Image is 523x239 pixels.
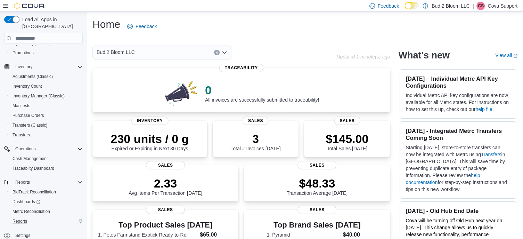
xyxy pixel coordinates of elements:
button: Metrc Reconciliation [7,207,85,216]
button: Reports [13,178,33,186]
span: Manifests [13,103,30,109]
dt: 1. Pyramid [267,231,340,238]
button: Adjustments (Classic) [7,72,85,81]
button: Traceabilty Dashboard [7,164,85,173]
span: Bud 2 Bloom LLC [97,48,135,56]
a: Transfers [481,152,501,157]
span: Load All Apps in [GEOGRAPHIC_DATA] [19,16,83,30]
div: All invoices are successfully submitted to traceability! [205,83,319,103]
span: Reports [15,180,30,185]
span: Sales [334,117,360,125]
a: Inventory Count [10,82,45,90]
span: Feedback [378,2,399,9]
span: Dashboards [10,198,83,206]
a: Reports [10,217,30,225]
span: Inventory [13,63,83,71]
a: Adjustments (Classic) [10,72,56,81]
div: Total Sales [DATE] [326,132,368,151]
span: Sales [146,161,185,169]
div: Avg Items Per Transaction [DATE] [129,176,202,196]
span: Traceabilty Dashboard [13,166,54,171]
span: BioTrack Reconciliation [10,188,83,196]
button: Manifests [7,101,85,111]
img: 0 [163,79,199,107]
a: Cash Management [10,154,50,163]
a: Dashboards [7,197,85,207]
p: 230 units / 0 g [111,132,189,146]
p: Cova Support [488,2,517,10]
a: help file [475,106,492,112]
a: Purchase Orders [10,111,47,120]
p: Starting [DATE], store-to-store transfers can now be integrated with Metrc using in [GEOGRAPHIC_D... [406,144,510,193]
button: Operations [1,144,85,154]
p: Individual Metrc API key configurations are now available for all Metrc states. For instructions ... [406,92,510,113]
p: $145.00 [326,132,368,146]
input: Dark Mode [404,2,419,9]
a: BioTrack Reconciliation [10,188,59,196]
button: Reports [7,216,85,226]
h3: [DATE] – Individual Metrc API Key Configurations [406,75,510,89]
button: Inventory [13,63,35,71]
span: Reports [10,217,83,225]
span: Promotions [13,50,34,56]
a: View allExternal link [495,53,517,58]
a: Inventory Manager (Classic) [10,92,67,100]
a: Metrc Reconciliation [10,207,53,216]
span: Manifests [10,102,83,110]
span: Transfers [13,132,30,138]
h2: What's new [398,50,449,61]
span: Sales [297,206,336,214]
span: Sales [297,161,336,169]
span: Inventory [15,64,32,70]
span: Cash Management [10,154,83,163]
span: Inventory Manager (Classic) [10,92,83,100]
button: Promotions [7,48,85,58]
button: Open list of options [222,50,227,55]
button: Clear input [214,50,220,55]
a: Manifests [10,102,33,110]
button: Inventory Manager (Classic) [7,91,85,101]
span: Metrc Reconciliation [10,207,83,216]
h3: Top Product Sales [DATE] [98,221,233,229]
p: $48.33 [287,176,348,190]
p: 3 [230,132,280,146]
h1: Home [92,17,120,31]
span: BioTrack Reconciliation [13,189,56,195]
span: Operations [13,145,83,153]
a: Feedback [124,19,160,33]
a: Transfers (Classic) [10,121,50,129]
button: Reports [1,177,85,187]
button: BioTrack Reconciliation [7,187,85,197]
button: Cash Management [7,154,85,164]
span: Transfers (Classic) [13,122,47,128]
span: Metrc Reconciliation [13,209,50,214]
button: Transfers [7,130,85,140]
span: Inventory Count [10,82,83,90]
a: Dashboards [10,198,43,206]
p: Bud 2 Bloom LLC [432,2,470,10]
button: Transfers (Classic) [7,120,85,130]
img: Cova [14,2,45,9]
span: Transfers (Classic) [10,121,83,129]
span: Inventory Manager (Classic) [13,93,65,99]
span: Operations [15,146,36,152]
span: Sales [146,206,185,214]
h3: [DATE] - Old Hub End Date [406,207,510,214]
a: Transfers [10,131,33,139]
p: Updated 1 minute(s) ago [336,54,390,59]
span: Feedback [136,23,157,30]
div: Transaction Average [DATE] [287,176,348,196]
button: Operations [13,145,39,153]
span: Adjustments (Classic) [10,72,83,81]
span: Settings [15,233,30,238]
span: Cash Management [13,156,48,161]
span: Reports [13,218,27,224]
h3: [DATE] - Integrated Metrc Transfers Coming Soon [406,127,510,141]
button: Inventory [1,62,85,72]
button: Inventory Count [7,81,85,91]
span: Sales [243,117,269,125]
span: Transfers [10,131,83,139]
span: CS [478,2,484,10]
a: Traceabilty Dashboard [10,164,57,173]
